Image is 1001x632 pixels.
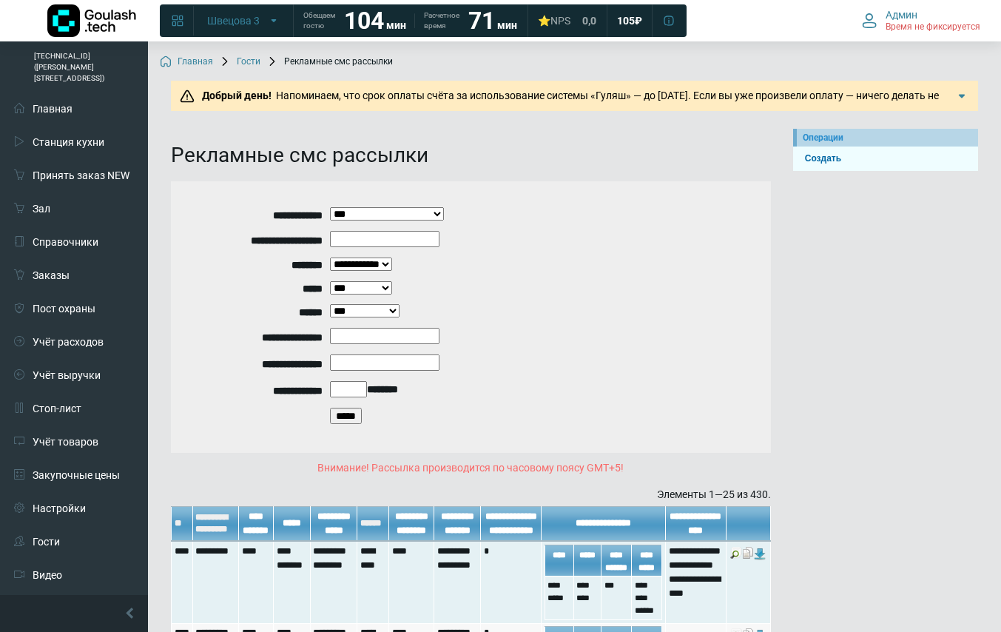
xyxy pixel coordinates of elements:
span: Расчетное время [424,10,459,31]
strong: 104 [344,7,384,35]
a: 105 ₽ [608,7,651,34]
b: Добрый день! [202,90,272,101]
button: Админ Время не фиксируется [853,5,989,36]
span: Время не фиксируется [886,21,980,33]
a: ⭐NPS 0,0 [529,7,605,34]
div: Элементы 1—25 из 430. [171,487,771,502]
img: Логотип компании Goulash.tech [47,4,136,37]
div: Операции [803,131,972,144]
span: Админ [886,8,917,21]
strong: 71 [468,7,495,35]
span: Напоминаем, что срок оплаты счёта за использование системы «Гуляш» — до [DATE]. Если вы уже произ... [198,90,951,117]
h1: Рекламные смс рассылки [171,143,771,168]
span: NPS [550,15,570,27]
span: 105 [617,14,635,27]
img: Подробнее [954,89,969,104]
a: Главная [160,56,213,68]
span: Рекламные смс рассылки [266,56,393,68]
span: ₽ [635,14,642,27]
span: 0,0 [582,14,596,27]
button: Швецова 3 [198,9,289,33]
img: Предупреждение [180,89,195,104]
a: Гости [219,56,260,68]
a: Создать [799,152,972,166]
span: мин [386,19,406,31]
span: Швецова 3 [207,14,260,27]
div: ⭐ [538,14,570,27]
span: Внимание! Рассылка производится по часовому поясу GMT+5! [317,462,624,474]
span: Обещаем гостю [303,10,335,31]
span: мин [497,19,517,31]
a: Обещаем гостю 104 мин Расчетное время 71 мин [294,7,526,34]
